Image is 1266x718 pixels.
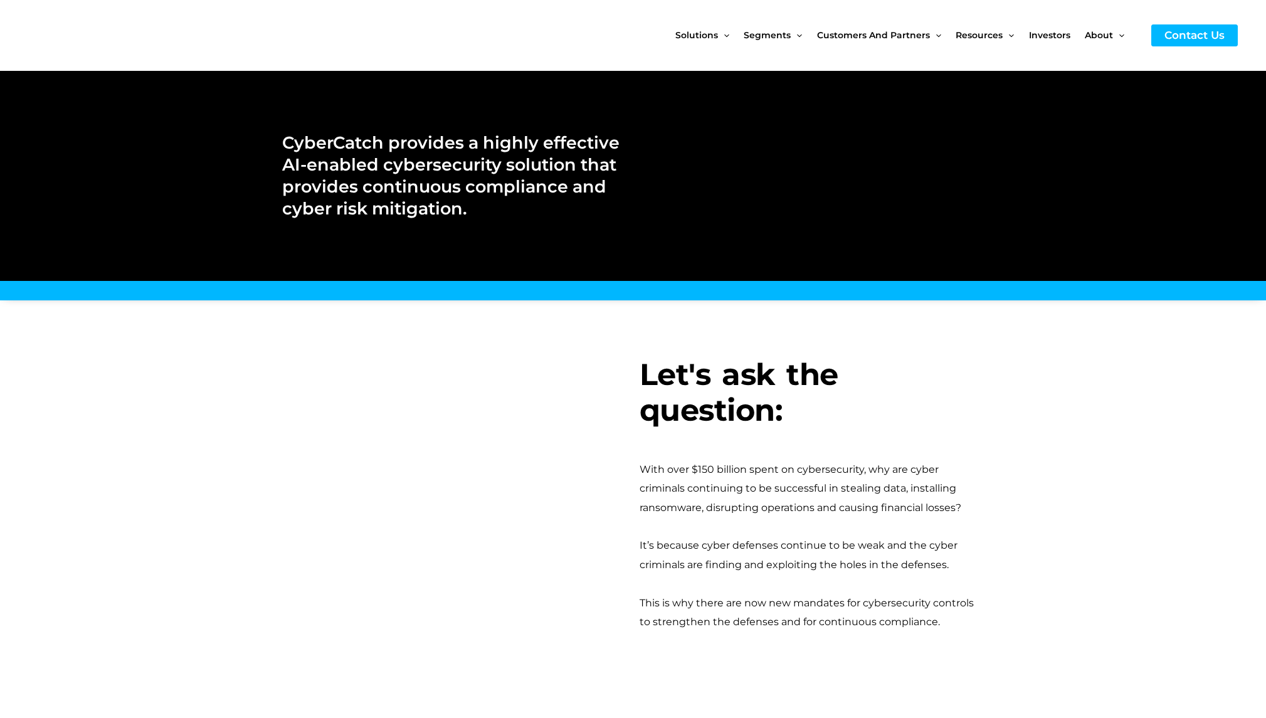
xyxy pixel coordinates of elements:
[930,9,941,61] span: Menu Toggle
[817,9,930,61] span: Customers and Partners
[1003,9,1014,61] span: Menu Toggle
[1151,24,1238,46] a: Contact Us
[640,357,984,429] h3: Let's ask the question:
[640,594,984,632] div: This is why there are now new mandates for cybersecurity controls to strengthen the defenses and ...
[282,132,620,219] h2: CyberCatch provides a highly effective AI-enabled cybersecurity solution that provides continuous...
[744,9,791,61] span: Segments
[640,460,984,517] div: With over $150 billion spent on cybersecurity, why are cyber criminals continuing to be successfu...
[1029,9,1085,61] a: Investors
[22,9,172,61] img: CyberCatch
[956,9,1003,61] span: Resources
[675,9,718,61] span: Solutions
[675,9,1139,61] nav: Site Navigation: New Main Menu
[1113,9,1124,61] span: Menu Toggle
[1085,9,1113,61] span: About
[718,9,729,61] span: Menu Toggle
[1029,9,1070,61] span: Investors
[791,9,802,61] span: Menu Toggle
[640,536,984,574] div: It’s because cyber defenses continue to be weak and the cyber criminals are finding and exploitin...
